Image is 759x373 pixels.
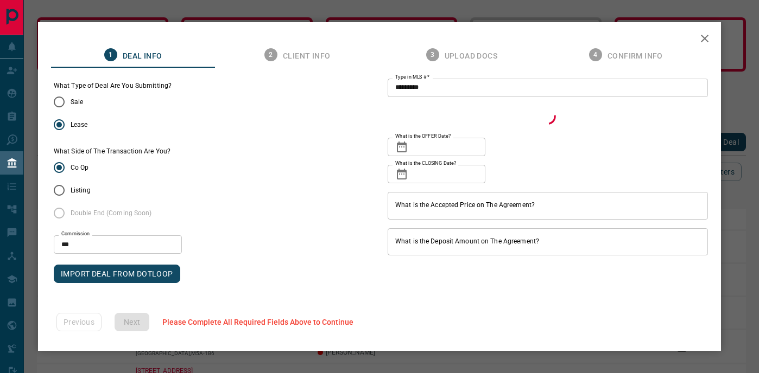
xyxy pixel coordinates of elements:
label: What Side of The Transaction Are You? [54,147,170,156]
legend: What Type of Deal Are You Submitting? [54,81,172,91]
label: Commission [61,230,90,237]
span: Please Complete All Required Fields Above to Continue [162,318,353,326]
div: Loading [388,106,708,129]
span: Sale [71,97,83,107]
span: Lease [71,120,88,130]
span: Double End (Coming Soon) [71,208,152,218]
label: What is the CLOSING Date? [395,160,456,167]
label: Type in MLS # [395,74,429,81]
span: Co Op [71,163,89,172]
label: What is the OFFER Date? [395,133,451,140]
span: Deal Info [123,52,162,61]
button: IMPORT DEAL FROM DOTLOOP [54,265,180,283]
text: 1 [109,51,112,59]
span: Listing [71,185,91,195]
